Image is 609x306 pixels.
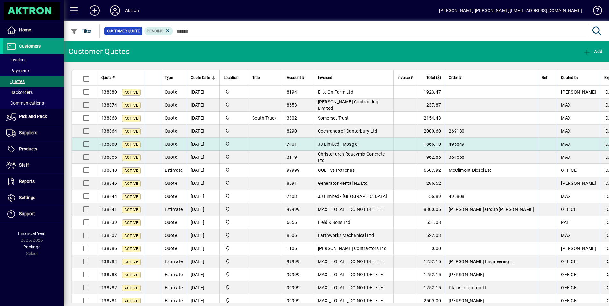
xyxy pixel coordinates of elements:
[417,112,445,125] td: 2154.43
[3,125,64,141] a: Suppliers
[224,258,244,265] span: Central
[19,146,37,151] span: Products
[125,182,138,186] span: Active
[101,220,117,225] span: 138839
[417,138,445,151] td: 1866.10
[561,272,577,277] span: OFFICE
[287,74,304,81] span: Account #
[19,211,35,216] span: Support
[417,86,445,99] td: 1923.47
[287,207,300,212] span: 99999
[191,74,210,81] span: Quote Date
[561,129,571,134] span: MAX
[3,65,64,76] a: Payments
[19,114,47,119] span: Pick and Pack
[125,260,138,264] span: Active
[287,168,300,173] span: 99999
[224,115,244,122] span: Central
[165,298,183,303] span: Estimate
[101,89,117,94] span: 138880
[224,271,244,278] span: Central
[287,259,300,264] span: 99999
[187,177,219,190] td: [DATE]
[101,233,117,238] span: 138807
[417,177,445,190] td: 296.52
[449,74,461,81] span: Order #
[287,233,297,238] span: 8506
[417,242,445,255] td: 0.00
[588,1,601,22] a: Knowledge Base
[144,27,173,35] mat-chip: Pending Status: Pending
[287,155,297,160] span: 3119
[224,297,244,304] span: Central
[417,229,445,242] td: 522.03
[561,285,577,290] span: OFFICE
[561,168,577,173] span: OFFICE
[187,151,219,164] td: [DATE]
[165,155,177,160] span: Quote
[101,168,117,173] span: 138848
[224,128,244,135] span: Central
[125,299,138,303] span: Active
[187,281,219,294] td: [DATE]
[449,272,484,277] span: [PERSON_NAME]
[561,115,571,121] span: MAX
[318,272,383,277] span: MAX _ TOTAL _ DO NOT DELETE
[224,154,244,161] span: Central
[318,233,374,238] span: Earthworks Mechanical Ltd
[318,74,390,81] div: Invoiced
[6,68,30,73] span: Payments
[542,74,553,81] div: Ref
[318,129,377,134] span: Cochranes of Canterbury Ltd
[582,46,604,57] button: Add
[3,157,64,173] a: Staff
[318,285,383,290] span: MAX _ TOTAL _ DO NOT DELETE
[287,272,300,277] span: 99999
[125,103,138,108] span: Active
[165,142,177,147] span: Quote
[101,259,117,264] span: 138784
[125,156,138,160] span: Active
[449,207,534,212] span: [PERSON_NAME] Group [PERSON_NAME]
[561,233,571,238] span: MAX
[287,181,297,186] span: 8591
[107,28,140,34] span: Customer Quote
[3,87,64,98] a: Backorders
[101,142,117,147] span: 138860
[3,54,64,65] a: Invoices
[449,129,465,134] span: 269130
[3,190,64,206] a: Settings
[19,27,31,32] span: Home
[125,129,138,134] span: Active
[318,298,383,303] span: MAX _ TOTAL _ DO NOT DELETE
[561,74,578,81] span: Quoted by
[318,181,368,186] span: Generator Rental NZ Ltd
[583,49,602,54] span: Add
[187,125,219,138] td: [DATE]
[417,190,445,203] td: 56.89
[165,168,183,173] span: Estimate
[224,206,244,213] span: Central
[165,285,183,290] span: Estimate
[224,232,244,239] span: Central
[19,163,29,168] span: Staff
[318,115,349,121] span: Somerset Trust
[318,246,387,251] span: [PERSON_NAME] Contractors Ltd
[318,168,355,173] span: GULF vs Petronas
[101,129,117,134] span: 138864
[6,90,33,95] span: Backorders
[252,115,277,121] span: South Truck
[439,5,582,16] div: [PERSON_NAME] [PERSON_NAME][EMAIL_ADDRESS][DOMAIN_NAME]
[252,74,279,81] div: Title
[3,141,64,157] a: Products
[125,5,139,16] div: Aktron
[187,86,219,99] td: [DATE]
[69,25,93,37] button: Filter
[125,221,138,225] span: Active
[224,88,244,95] span: Central
[165,181,177,186] span: Quote
[165,246,177,251] span: Quote
[287,285,300,290] span: 99999
[125,143,138,147] span: Active
[187,112,219,125] td: [DATE]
